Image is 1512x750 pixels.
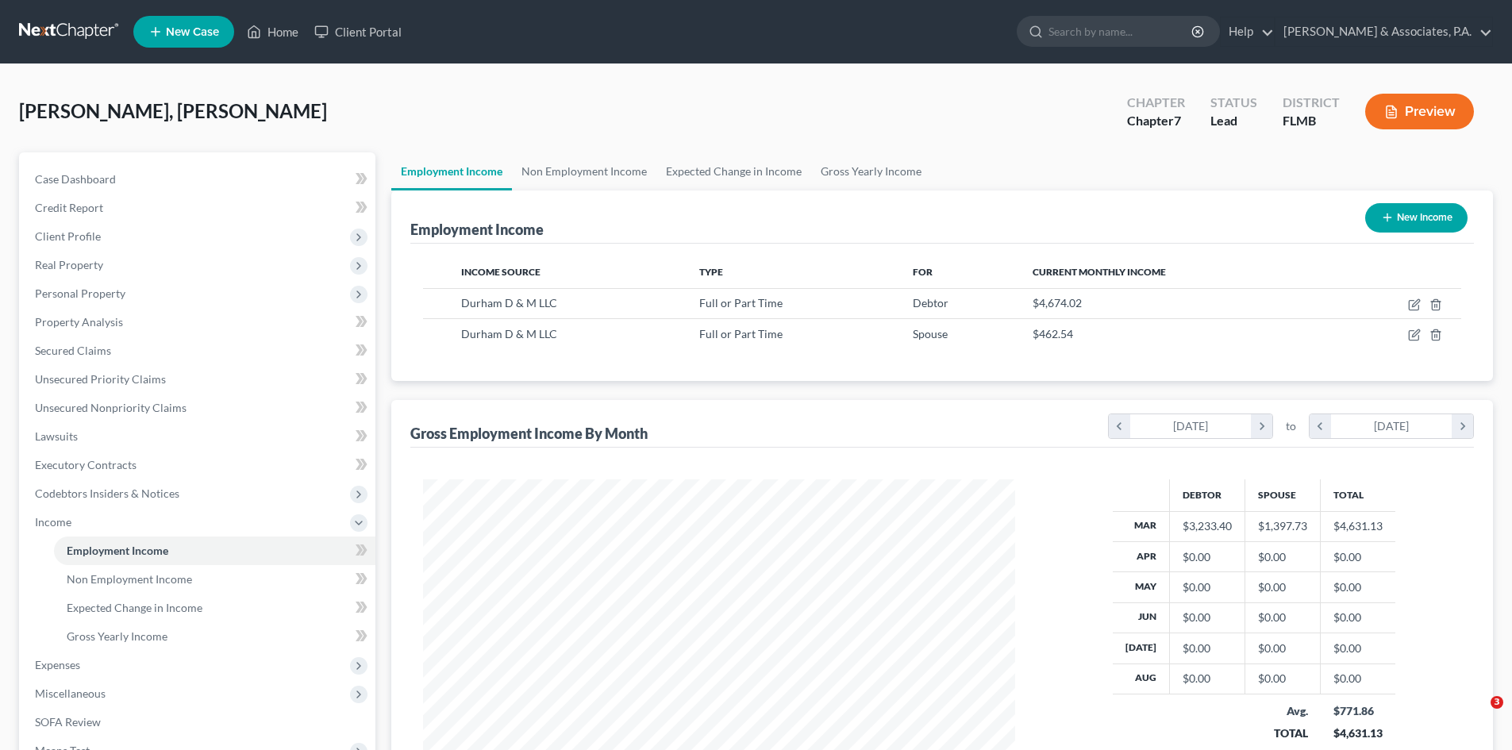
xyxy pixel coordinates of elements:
[54,565,375,594] a: Non Employment Income
[1183,549,1232,565] div: $0.00
[22,365,375,394] a: Unsecured Priority Claims
[166,26,219,38] span: New Case
[1283,112,1340,130] div: FLMB
[35,258,103,271] span: Real Property
[1286,418,1296,434] span: to
[35,201,103,214] span: Credit Report
[1491,696,1503,709] span: 3
[461,296,557,310] span: Durham D & M LLC
[461,266,541,278] span: Income Source
[1321,541,1396,571] td: $0.00
[1174,113,1181,128] span: 7
[22,422,375,451] a: Lawsuits
[1170,479,1245,511] th: Debtor
[35,315,123,329] span: Property Analysis
[1183,518,1232,534] div: $3,233.40
[1210,94,1257,112] div: Status
[1333,725,1383,741] div: $4,631.13
[1331,414,1452,438] div: [DATE]
[1033,266,1166,278] span: Current Monthly Income
[35,287,125,300] span: Personal Property
[410,220,544,239] div: Employment Income
[35,172,116,186] span: Case Dashboard
[1258,725,1308,741] div: TOTAL
[35,687,106,700] span: Miscellaneous
[1113,572,1170,602] th: May
[1321,663,1396,694] td: $0.00
[1251,414,1272,438] i: chevron_right
[22,165,375,194] a: Case Dashboard
[35,658,80,671] span: Expenses
[1321,572,1396,602] td: $0.00
[19,99,327,122] span: [PERSON_NAME], [PERSON_NAME]
[1321,602,1396,633] td: $0.00
[1365,94,1474,129] button: Preview
[1113,633,1170,663] th: [DATE]
[1221,17,1274,46] a: Help
[1365,203,1468,233] button: New Income
[1452,414,1473,438] i: chevron_right
[1258,671,1307,687] div: $0.00
[67,601,202,614] span: Expected Change in Income
[1333,703,1383,719] div: $771.86
[1258,703,1308,719] div: Avg.
[67,544,168,557] span: Employment Income
[1183,579,1232,595] div: $0.00
[699,296,783,310] span: Full or Part Time
[22,337,375,365] a: Secured Claims
[1283,94,1340,112] div: District
[54,537,375,565] a: Employment Income
[1258,518,1307,534] div: $1,397.73
[239,17,306,46] a: Home
[1183,640,1232,656] div: $0.00
[35,401,187,414] span: Unsecured Nonpriority Claims
[1258,640,1307,656] div: $0.00
[67,629,167,643] span: Gross Yearly Income
[22,708,375,737] a: SOFA Review
[1210,112,1257,130] div: Lead
[35,429,78,443] span: Lawsuits
[461,327,557,340] span: Durham D & M LLC
[1033,296,1082,310] span: $4,674.02
[391,152,512,190] a: Employment Income
[1321,479,1396,511] th: Total
[54,594,375,622] a: Expected Change in Income
[1033,327,1073,340] span: $462.54
[1310,414,1331,438] i: chevron_left
[54,622,375,651] a: Gross Yearly Income
[35,344,111,357] span: Secured Claims
[1183,610,1232,625] div: $0.00
[22,394,375,422] a: Unsecured Nonpriority Claims
[913,296,948,310] span: Debtor
[811,152,931,190] a: Gross Yearly Income
[1321,633,1396,663] td: $0.00
[22,194,375,222] a: Credit Report
[1127,112,1185,130] div: Chapter
[913,266,933,278] span: For
[1258,579,1307,595] div: $0.00
[410,424,648,443] div: Gross Employment Income By Month
[1048,17,1194,46] input: Search by name...
[306,17,410,46] a: Client Portal
[1113,602,1170,633] th: Jun
[1113,663,1170,694] th: Aug
[1113,511,1170,541] th: Mar
[1258,549,1307,565] div: $0.00
[1183,671,1232,687] div: $0.00
[1321,511,1396,541] td: $4,631.13
[1275,17,1492,46] a: [PERSON_NAME] & Associates, P.A.
[22,308,375,337] a: Property Analysis
[1258,610,1307,625] div: $0.00
[35,458,137,471] span: Executory Contracts
[913,327,948,340] span: Spouse
[1245,479,1321,511] th: Spouse
[699,327,783,340] span: Full or Part Time
[1113,541,1170,571] th: Apr
[35,487,179,500] span: Codebtors Insiders & Notices
[512,152,656,190] a: Non Employment Income
[656,152,811,190] a: Expected Change in Income
[1109,414,1130,438] i: chevron_left
[35,515,71,529] span: Income
[35,229,101,243] span: Client Profile
[699,266,723,278] span: Type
